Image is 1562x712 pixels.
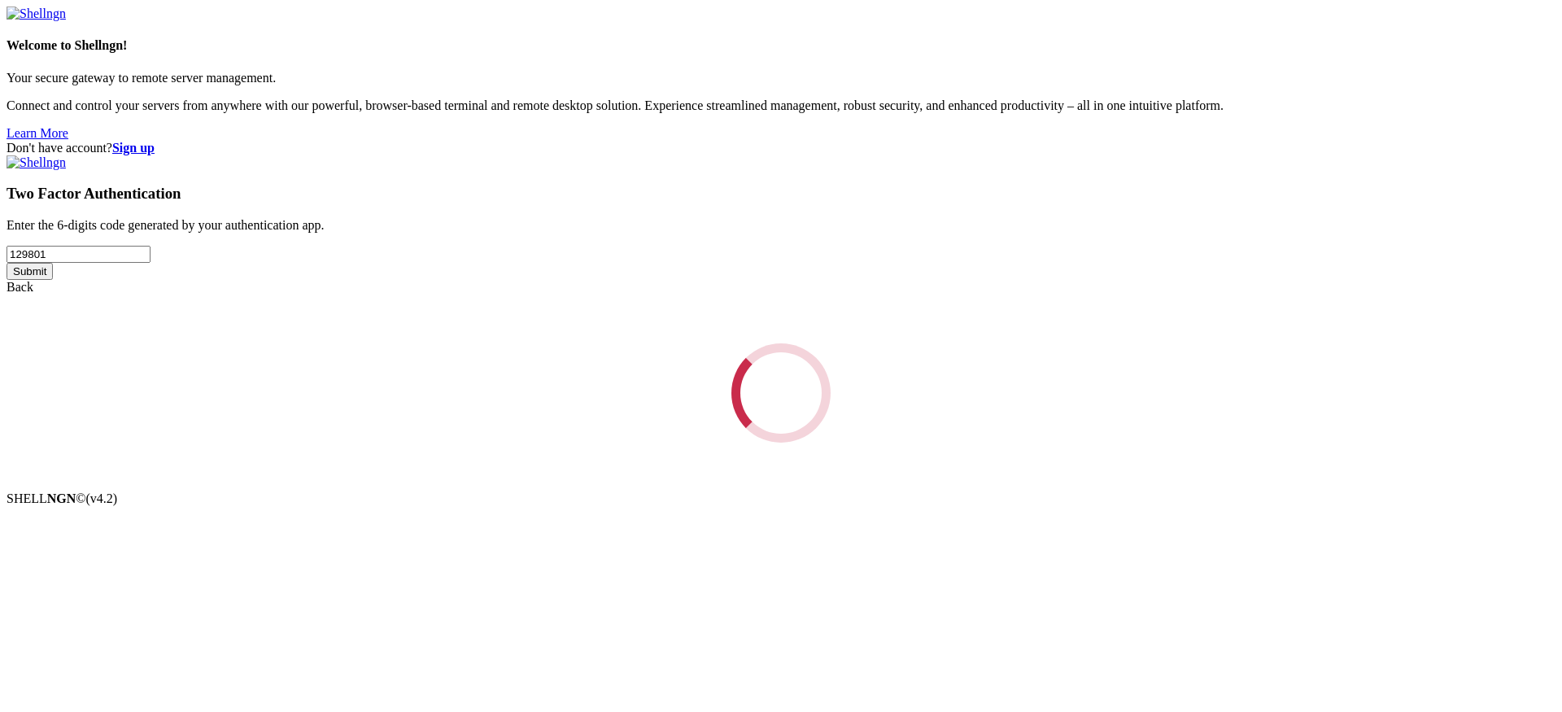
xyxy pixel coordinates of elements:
[7,491,117,505] span: SHELL ©
[47,491,76,505] b: NGN
[7,141,1555,155] div: Don't have account?
[7,98,1555,113] p: Connect and control your servers from anywhere with our powerful, browser-based terminal and remo...
[7,246,151,263] input: Two factor code
[7,7,66,21] img: Shellngn
[7,38,1555,53] h4: Welcome to Shellngn!
[7,185,1555,203] h3: Two Factor Authentication
[7,218,1555,233] p: Enter the 6-digits code generated by your authentication app.
[731,343,831,443] div: Loading...
[112,141,155,155] a: Sign up
[7,71,1555,85] p: Your secure gateway to remote server management.
[7,263,53,280] input: Submit
[7,280,33,294] a: Back
[7,155,66,170] img: Shellngn
[7,126,68,140] a: Learn More
[86,491,118,505] span: 4.2.0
